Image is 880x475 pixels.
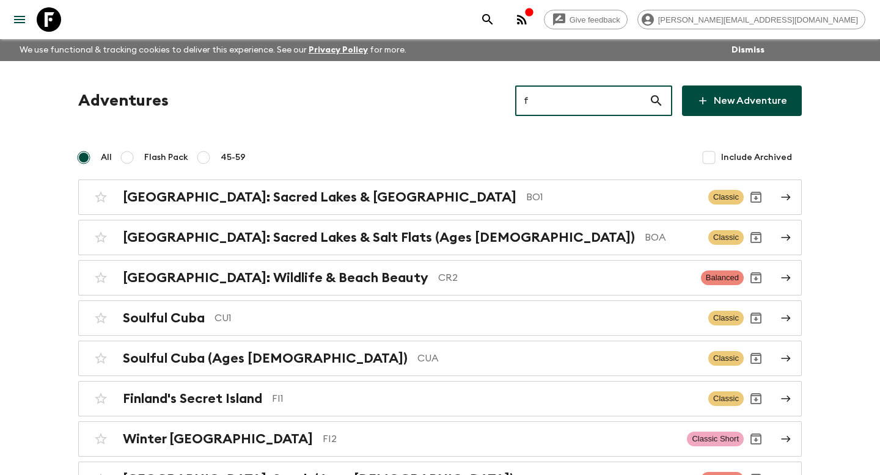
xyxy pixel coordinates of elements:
[438,270,691,285] p: CR2
[323,432,677,446] p: FI2
[687,432,744,446] span: Classic Short
[645,230,698,245] p: BOA
[708,351,744,366] span: Classic
[682,85,802,116] a: New Adventure
[744,386,768,411] button: Archive
[123,189,516,205] h2: [GEOGRAPHIC_DATA]: Sacred Lakes & [GEOGRAPHIC_DATA]
[15,39,411,61] p: We use functional & tracking cookies to deliver this experience. See our for more.
[123,350,408,366] h2: Soulful Cuba (Ages [DEMOGRAPHIC_DATA])
[744,185,768,209] button: Archive
[515,84,649,118] input: e.g. AR1, Argentina
[701,270,744,285] span: Balanced
[78,260,802,296] a: [GEOGRAPHIC_DATA]: Wildlife & Beach BeautyCR2BalancedArchive
[221,151,246,164] span: 45-59
[708,190,744,205] span: Classic
[651,15,865,24] span: [PERSON_NAME][EMAIL_ADDRESS][DOMAIN_NAME]
[744,346,768,371] button: Archive
[708,311,744,325] span: Classic
[123,391,262,407] h2: Finland's Secret Island
[744,306,768,330] button: Archive
[728,42,768,59] button: Dismiss
[708,230,744,245] span: Classic
[101,151,112,164] span: All
[744,266,768,290] button: Archive
[78,89,169,113] h1: Adventures
[78,421,802,457] a: Winter [GEOGRAPHIC_DATA]FI2Classic ShortArchive
[272,391,698,406] p: FI1
[417,351,698,366] p: CUA
[78,220,802,255] a: [GEOGRAPHIC_DATA]: Sacred Lakes & Salt Flats (Ages [DEMOGRAPHIC_DATA])BOAClassicArchive
[123,431,313,447] h2: Winter [GEOGRAPHIC_DATA]
[78,179,802,215] a: [GEOGRAPHIC_DATA]: Sacred Lakes & [GEOGRAPHIC_DATA]BO1ClassicArchive
[78,341,802,376] a: Soulful Cuba (Ages [DEMOGRAPHIC_DATA])CUAClassicArchive
[309,46,368,54] a: Privacy Policy
[475,7,500,32] button: search adventures
[744,427,768,451] button: Archive
[215,311,698,325] p: CU1
[123,270,428,286] h2: [GEOGRAPHIC_DATA]: Wildlife & Beach Beauty
[637,10,865,29] div: [PERSON_NAME][EMAIL_ADDRESS][DOMAIN_NAME]
[526,190,698,205] p: BO1
[78,300,802,336] a: Soulful CubaCU1ClassicArchive
[144,151,188,164] span: Flash Pack
[708,391,744,406] span: Classic
[563,15,627,24] span: Give feedback
[721,151,792,164] span: Include Archived
[744,225,768,250] button: Archive
[123,230,635,245] h2: [GEOGRAPHIC_DATA]: Sacred Lakes & Salt Flats (Ages [DEMOGRAPHIC_DATA])
[78,381,802,416] a: Finland's Secret IslandFI1ClassicArchive
[7,7,32,32] button: menu
[544,10,628,29] a: Give feedback
[123,310,205,326] h2: Soulful Cuba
